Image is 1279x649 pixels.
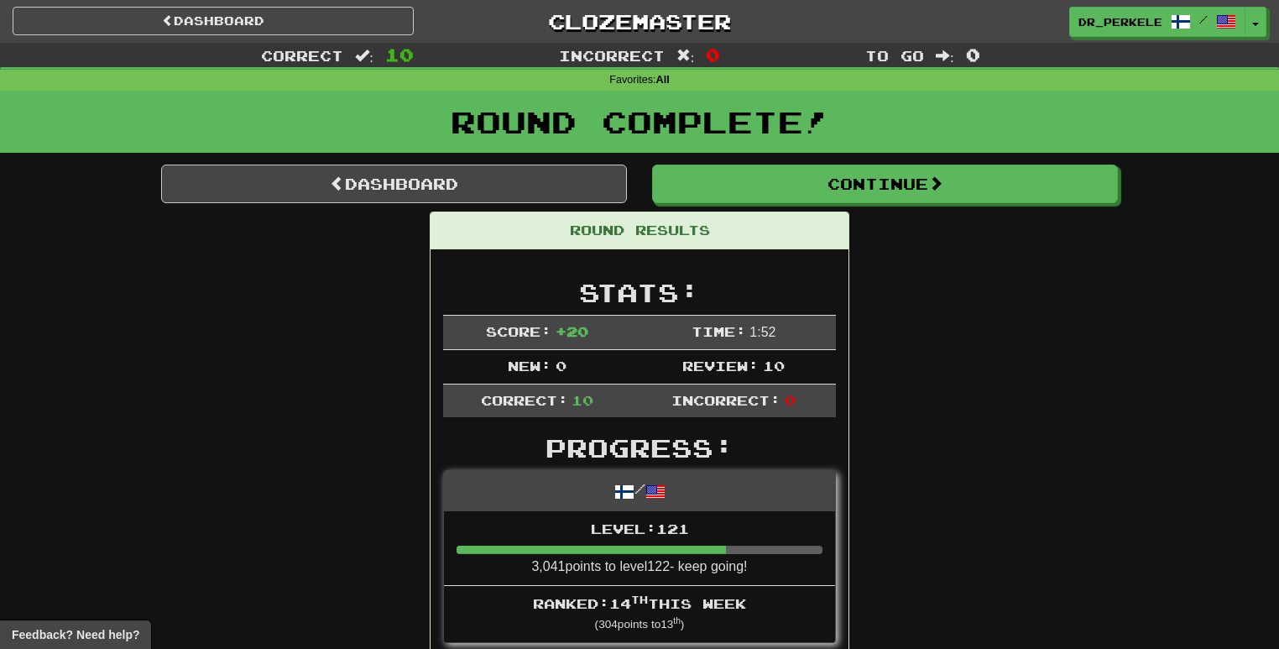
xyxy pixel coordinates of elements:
span: 0 [785,392,796,408]
span: Incorrect [559,47,665,64]
a: Dashboard [161,165,627,203]
small: ( 304 points to 13 ) [595,618,685,631]
span: Correct: [481,392,568,408]
span: 0 [706,44,720,65]
h1: Round Complete! [6,105,1273,139]
span: 10 [763,358,785,374]
span: + 20 [556,323,588,339]
li: 3,041 points to level 122 - keep going! [444,511,835,587]
h2: Stats: [443,279,836,306]
span: 0 [556,358,566,374]
span: : [676,49,695,63]
span: Time: [692,323,746,339]
a: Dashboard [13,7,414,35]
span: : [355,49,373,63]
span: / [1199,13,1208,25]
span: dr_perkele [1078,14,1162,29]
a: Clozemaster [439,7,840,36]
span: New: [508,358,551,374]
h2: Progress: [443,434,836,462]
span: 1 : 52 [749,325,775,339]
span: 0 [966,44,980,65]
div: Round Results [431,212,848,249]
sup: th [673,616,681,625]
span: Ranked: 14 this week [533,595,746,611]
div: / [444,471,835,510]
span: To go [865,47,924,64]
sup: th [631,594,648,605]
button: Continue [652,165,1118,203]
span: Score: [486,323,551,339]
span: Correct [261,47,343,64]
a: dr_perkele / [1069,7,1245,37]
span: Review: [682,358,759,374]
span: Incorrect: [671,392,780,408]
span: Open feedback widget [12,626,139,643]
strong: All [656,74,670,86]
span: 10 [572,392,593,408]
span: Level: 121 [591,521,689,536]
span: 10 [385,44,414,65]
span: : [936,49,954,63]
